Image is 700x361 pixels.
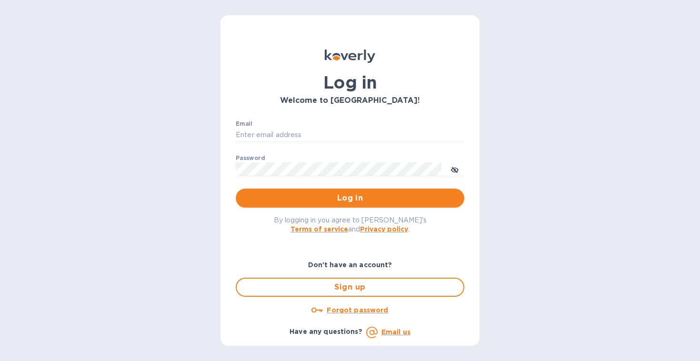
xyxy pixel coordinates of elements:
[236,155,265,161] label: Password
[236,278,464,297] button: Sign up
[236,72,464,92] h1: Log in
[360,225,408,233] a: Privacy policy
[325,50,375,63] img: Koverly
[236,189,464,208] button: Log in
[308,261,392,269] b: Don't have an account?
[445,160,464,179] button: toggle password visibility
[236,128,464,142] input: Enter email address
[243,192,457,204] span: Log in
[290,328,362,335] b: Have any questions?
[327,306,388,314] u: Forgot password
[381,328,410,336] a: Email us
[236,96,464,105] h3: Welcome to [GEOGRAPHIC_DATA]!
[244,281,456,293] span: Sign up
[274,216,427,233] span: By logging in you agree to [PERSON_NAME]'s and .
[236,121,252,127] label: Email
[290,225,348,233] a: Terms of service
